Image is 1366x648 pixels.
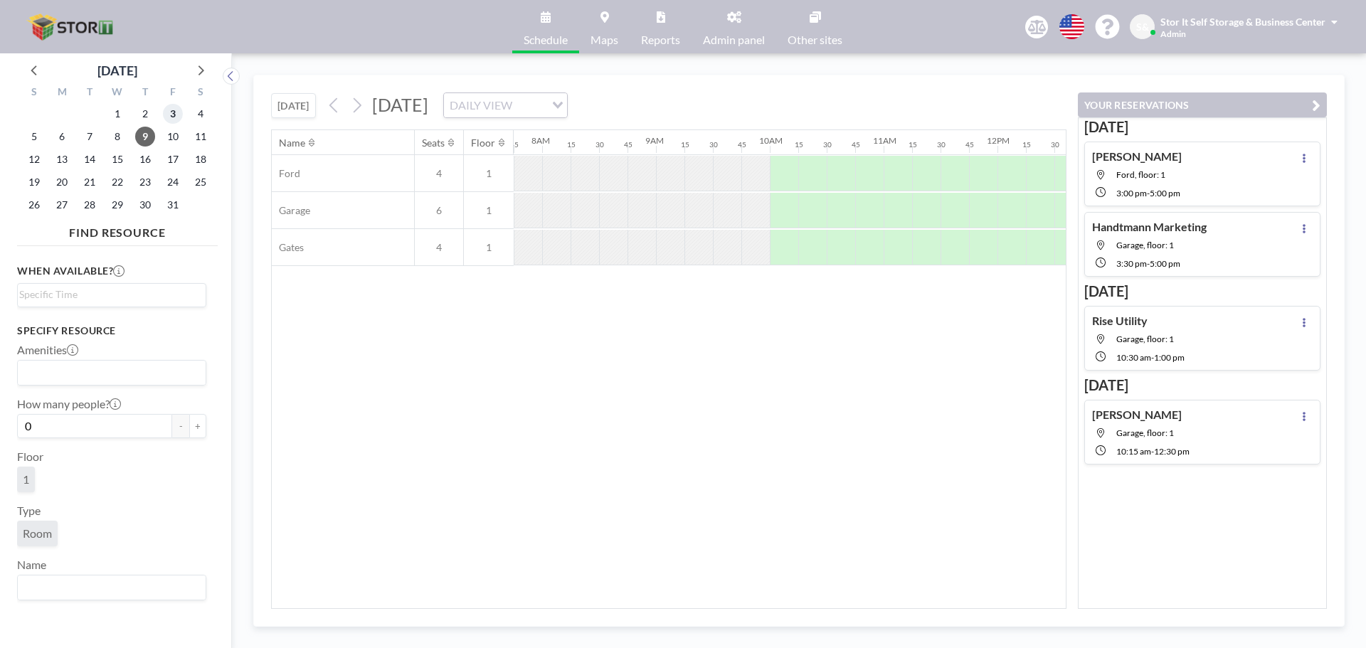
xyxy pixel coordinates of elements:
div: 15 [567,140,576,149]
span: Maps [591,34,618,46]
button: [DATE] [271,93,316,118]
span: Schedule [524,34,568,46]
div: Search for option [18,284,206,305]
div: 30 [1051,140,1059,149]
span: Ford, floor: 1 [1116,169,1165,180]
div: 30 [595,140,604,149]
input: Search for option [19,287,198,302]
span: Thursday, October 16, 2025 [135,149,155,169]
span: Friday, October 31, 2025 [163,195,183,215]
span: - [1151,446,1154,457]
span: Friday, October 17, 2025 [163,149,183,169]
span: Gates [272,241,304,254]
label: Name [17,558,46,572]
span: 1 [23,472,29,487]
span: Friday, October 3, 2025 [163,104,183,124]
label: How many people? [17,397,121,411]
span: Thursday, October 2, 2025 [135,104,155,124]
span: Saturday, October 4, 2025 [191,104,211,124]
div: 30 [823,140,832,149]
span: Thursday, October 23, 2025 [135,172,155,192]
span: Garage, floor: 1 [1116,427,1174,438]
div: Name [279,137,305,149]
input: Search for option [19,578,198,597]
span: 12:30 PM [1154,446,1190,457]
span: Thursday, October 9, 2025 [135,127,155,147]
div: T [76,84,104,102]
div: 15 [1022,140,1031,149]
span: Stor It Self Storage & Business Center [1160,16,1325,28]
div: [DATE] [97,60,137,80]
div: W [104,84,132,102]
input: Search for option [517,96,544,115]
label: Type [17,504,41,518]
div: 30 [709,140,718,149]
span: Monday, October 20, 2025 [52,172,72,192]
span: 1 [464,241,514,254]
div: F [159,84,186,102]
span: [DATE] [372,94,428,115]
div: 45 [852,140,860,149]
span: - [1147,188,1150,198]
button: - [172,414,189,438]
span: Saturday, October 25, 2025 [191,172,211,192]
span: Wednesday, October 1, 2025 [107,104,127,124]
span: Admin [1160,28,1186,39]
span: Garage, floor: 1 [1116,240,1174,250]
div: 45 [738,140,746,149]
input: Search for option [19,363,198,382]
span: Wednesday, October 29, 2025 [107,195,127,215]
span: Admin panel [703,34,765,46]
div: Search for option [444,93,567,117]
span: Monday, October 27, 2025 [52,195,72,215]
h4: [PERSON_NAME] [1092,149,1182,164]
div: T [131,84,159,102]
div: 15 [681,140,689,149]
span: 1 [464,167,514,180]
div: S [186,84,214,102]
span: Tuesday, October 14, 2025 [80,149,100,169]
span: 6 [415,204,463,217]
h4: [PERSON_NAME] [1092,408,1182,422]
span: Saturday, October 18, 2025 [191,149,211,169]
span: Sunday, October 5, 2025 [24,127,44,147]
span: 5:00 PM [1150,258,1180,269]
span: Wednesday, October 8, 2025 [107,127,127,147]
span: Garage, floor: 1 [1116,334,1174,344]
div: Search for option [18,575,206,600]
span: Saturday, October 11, 2025 [191,127,211,147]
h4: Rise Utility [1092,314,1148,328]
div: S [21,84,48,102]
button: YOUR RESERVATIONS [1078,92,1327,117]
span: Wednesday, October 22, 2025 [107,172,127,192]
span: Ford [272,167,300,180]
span: Tuesday, October 7, 2025 [80,127,100,147]
span: Sunday, October 19, 2025 [24,172,44,192]
span: 4 [415,241,463,254]
span: Thursday, October 30, 2025 [135,195,155,215]
h4: FIND RESOURCE [17,220,218,240]
div: 10AM [759,135,783,146]
h3: [DATE] [1084,376,1320,394]
span: Garage [272,204,310,217]
span: Other sites [788,34,842,46]
label: Amenities [17,343,78,357]
h3: [DATE] [1084,282,1320,300]
span: DAILY VIEW [447,96,515,115]
img: organization-logo [23,13,121,41]
div: Search for option [18,361,206,385]
div: 8AM [531,135,550,146]
span: Reports [641,34,680,46]
span: S& [1136,21,1149,33]
div: 15 [795,140,803,149]
div: Seats [422,137,445,149]
span: Monday, October 13, 2025 [52,149,72,169]
span: Friday, October 10, 2025 [163,127,183,147]
span: Friday, October 24, 2025 [163,172,183,192]
button: + [189,414,206,438]
div: 30 [937,140,946,149]
span: Wednesday, October 15, 2025 [107,149,127,169]
span: Tuesday, October 28, 2025 [80,195,100,215]
div: 45 [510,140,519,149]
span: Tuesday, October 21, 2025 [80,172,100,192]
